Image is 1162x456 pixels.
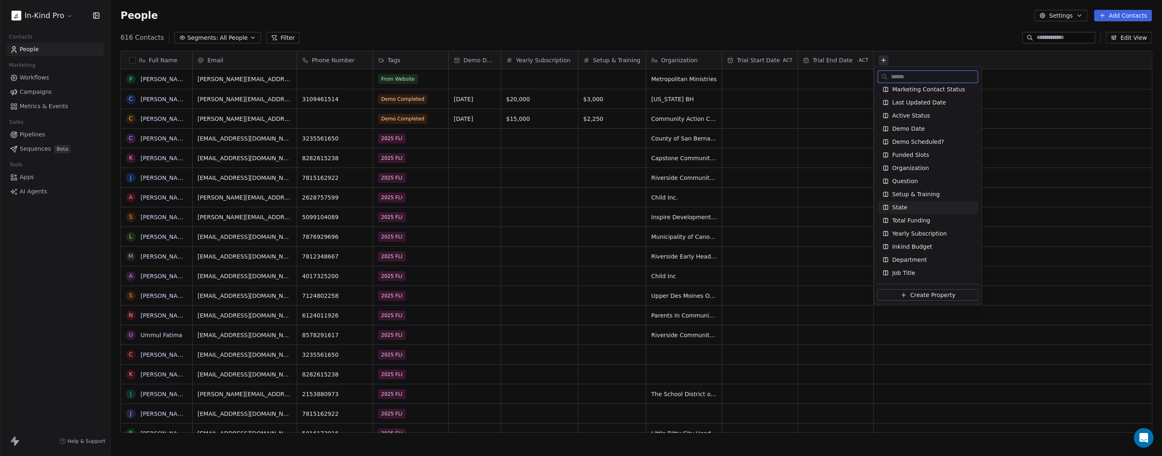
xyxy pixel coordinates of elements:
[892,229,947,238] span: Yearly Subscription
[892,85,965,93] span: Marketing Contact Status
[892,203,907,211] span: State
[892,216,930,225] span: Total Funding
[892,190,940,198] span: Setup & Training
[892,138,944,146] span: Demo Scheduled?
[892,151,929,159] span: Funded Slots
[892,111,930,120] span: Active Status
[878,289,978,301] button: Create Property
[892,125,925,133] span: Demo Date
[892,98,946,107] span: Last Updated Date
[892,177,918,185] span: Question
[892,164,929,172] span: Organization
[892,243,932,251] span: Inkind Budget
[892,269,915,277] span: Job Title
[910,291,955,299] span: Create Property
[892,256,927,264] span: Department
